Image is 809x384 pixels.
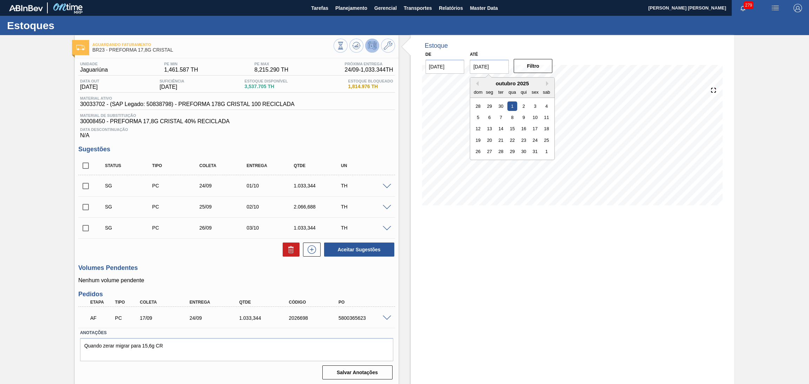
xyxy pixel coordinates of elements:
[80,84,99,90] span: [DATE]
[90,315,113,321] p: AF
[150,225,204,231] div: Pedido de Compra
[485,113,494,122] div: Choose segunda-feira, 6 de outubro de 2025
[337,300,393,305] div: PO
[255,67,289,73] span: 8,215.290 TH
[80,101,295,107] span: 30033702 - (SAP Legado: 50838798) - PREFORMA 178G CRISTAL 100 RECICLADA
[311,4,328,12] span: Tarefas
[519,147,528,156] div: Choose quinta-feira, 30 de outubro de 2025
[496,135,506,145] div: Choose terça-feira, 21 de outubro de 2025
[519,101,528,111] div: Choose quinta-feira, 2 de outubro de 2025
[88,310,115,326] div: Aguardando Faturamento
[103,163,157,168] div: Status
[103,183,157,188] div: Sugestão Criada
[542,147,551,156] div: Choose sábado, 1 de novembro de 2025
[103,225,157,231] div: Sugestão Criada
[198,225,251,231] div: 26/09/2025
[496,124,506,133] div: Choose terça-feira, 14 de outubro de 2025
[113,300,140,305] div: Tipo
[80,118,393,125] span: 30008450 - PREFORMA 17,8G CRISTAL 40% RECICLADA
[473,124,483,133] div: Choose domingo, 12 de outubro de 2025
[473,113,483,122] div: Choose domingo, 5 de outubro de 2025
[473,100,552,157] div: month 2025-10
[78,277,395,284] p: Nenhum volume pendente
[381,39,395,53] button: Ir ao Master Data / Geral
[198,163,251,168] div: Coleta
[519,124,528,133] div: Choose quinta-feira, 16 de outubro de 2025
[771,4,780,12] img: userActions
[159,79,184,83] span: Suficiência
[485,87,494,97] div: seg
[292,225,346,231] div: 1.033,344
[188,315,244,321] div: 24/09/2025
[519,87,528,97] div: qui
[245,225,298,231] div: 03/10/2025
[244,84,288,89] span: 3,537.705 TH
[245,183,298,188] div: 01/10/2025
[349,39,363,53] button: Atualizar Gráfico
[198,183,251,188] div: 24/09/2025
[348,79,393,83] span: Estoque Bloqueado
[7,21,132,29] h1: Estoques
[744,1,754,9] span: 279
[508,135,517,145] div: Choose quarta-feira, 22 de outubro de 2025
[345,62,393,66] span: Próxima Entrega
[732,3,754,13] button: Notificações
[78,291,395,298] h3: Pedidos
[542,124,551,133] div: Choose sábado, 18 de outubro de 2025
[337,315,393,321] div: 5800365623
[76,45,85,50] img: Ícone
[80,62,108,66] span: Unidade
[339,204,393,210] div: TH
[348,84,393,89] span: 1,814.976 TH
[508,113,517,122] div: Choose quarta-feira, 8 de outubro de 2025
[542,87,551,97] div: sab
[496,147,506,156] div: Choose terça-feira, 28 de outubro de 2025
[542,101,551,111] div: Choose sábado, 4 de outubro de 2025
[78,264,395,272] h3: Volumes Pendentes
[485,147,494,156] div: Choose segunda-feira, 27 de outubro de 2025
[255,62,289,66] span: PE MAX
[470,4,498,12] span: Master Data
[519,135,528,145] div: Choose quinta-feira, 23 de outubro de 2025
[334,39,348,53] button: Visão Geral dos Estoques
[92,42,334,47] span: Aguardando Faturamento
[439,4,463,12] span: Relatórios
[473,147,483,156] div: Choose domingo, 26 de outubro de 2025
[542,135,551,145] div: Choose sábado, 25 de outubro de 2025
[287,300,344,305] div: Código
[150,183,204,188] div: Pedido de Compra
[485,101,494,111] div: Choose segunda-feira, 29 de setembro de 2025
[542,113,551,122] div: Choose sábado, 11 de outubro de 2025
[474,81,479,86] button: Previous Month
[519,113,528,122] div: Choose quinta-feira, 9 de outubro de 2025
[322,365,393,379] button: Salvar Anotações
[425,42,448,49] div: Estoque
[78,125,395,139] div: N/A
[531,101,540,111] div: Choose sexta-feira, 3 de outubro de 2025
[292,183,346,188] div: 1.033,344
[508,87,517,97] div: qua
[80,113,393,118] span: Material de Substituição
[470,80,554,86] div: outubro 2025
[496,101,506,111] div: Choose terça-feira, 30 de setembro de 2025
[92,47,334,53] span: BR23 - PREFORMA 17,8G CRISTAL
[80,328,393,338] label: Anotações
[339,163,393,168] div: UN
[287,315,344,321] div: 2026698
[531,147,540,156] div: Choose sexta-feira, 31 de outubro de 2025
[138,300,195,305] div: Coleta
[546,81,551,86] button: Next Month
[150,204,204,210] div: Pedido de Compra
[245,204,298,210] div: 02/10/2025
[426,60,465,74] input: dd/mm/yyyy
[496,87,506,97] div: ter
[335,4,367,12] span: Planejamento
[80,338,393,361] textarea: Quando zerar migrar para 15,6g CR
[508,147,517,156] div: Choose quarta-feira, 29 de outubro de 2025
[470,52,478,57] label: Até
[150,163,204,168] div: Tipo
[188,300,244,305] div: Entrega
[339,183,393,188] div: TH
[164,67,198,73] span: 1,461.587 TH
[138,315,195,321] div: 17/09/2025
